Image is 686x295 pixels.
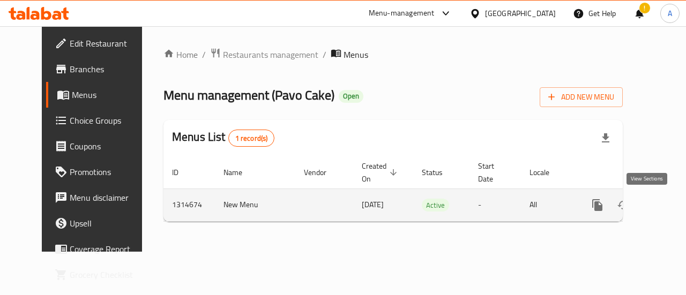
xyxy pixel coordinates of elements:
span: Vendor [304,166,340,179]
div: Total records count [228,130,275,147]
span: Menus [72,88,148,101]
a: Edit Restaurant [46,31,156,56]
span: Upsell [70,217,148,230]
td: New Menu [215,188,295,221]
span: ID [172,166,192,179]
span: Restaurants management [223,48,318,61]
li: / [323,48,326,61]
span: Active [422,199,449,211]
span: Grocery Checklist [70,268,148,281]
h2: Menus List [172,129,274,147]
td: 1314674 [163,188,215,221]
a: Home [163,48,198,61]
span: Edit Restaurant [70,37,148,50]
span: Open [339,92,363,101]
span: Locale [530,166,563,179]
td: - [469,188,521,221]
a: Promotions [46,159,156,185]
a: Coverage Report [46,236,156,262]
nav: breadcrumb [163,48,623,62]
a: Upsell [46,210,156,236]
span: [DATE] [362,198,384,211]
a: Menu disclaimer [46,185,156,210]
span: Choice Groups [70,114,148,127]
a: Restaurants management [210,48,318,62]
a: Choice Groups [46,108,156,133]
a: Menus [46,82,156,108]
span: Coupons [70,140,148,153]
a: Coupons [46,133,156,159]
span: Start Date [478,160,508,185]
span: Menus [344,48,368,61]
span: Promotions [70,165,148,178]
span: Menu management ( Pavo Cake ) [163,83,334,107]
span: Branches [70,63,148,75]
button: more [585,192,610,218]
span: Created On [362,160,400,185]
span: Menu disclaimer [70,191,148,204]
a: Grocery Checklist [46,262,156,288]
button: Change Status [610,192,636,218]
span: A [668,7,672,19]
span: Status [422,166,457,179]
div: Menu-management [369,7,435,20]
button: Add New Menu [540,87,623,107]
span: Add New Menu [548,90,614,104]
span: 1 record(s) [229,133,274,143]
span: Coverage Report [70,243,148,255]
a: Branches [46,56,156,82]
span: Name [223,166,256,179]
div: Export file [593,125,618,151]
li: / [202,48,206,61]
div: [GEOGRAPHIC_DATA] [485,7,556,19]
div: Open [339,90,363,103]
td: All [521,188,576,221]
